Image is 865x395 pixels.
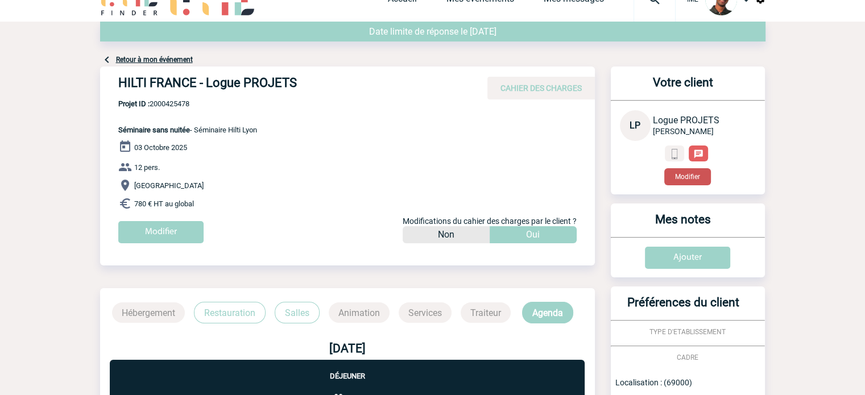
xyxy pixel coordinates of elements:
[369,26,496,37] span: Date limite de réponse le [DATE]
[134,181,204,190] span: [GEOGRAPHIC_DATA]
[134,143,187,152] span: 03 Octobre 2025
[194,302,266,323] p: Restauration
[112,302,185,323] p: Hébergement
[110,360,585,380] p: Déjeuner
[118,76,460,95] h4: HILTI FRANCE - Logue PROJETS
[653,127,714,136] span: [PERSON_NAME]
[630,120,640,131] span: LP
[615,213,751,237] h3: Mes notes
[500,84,582,93] span: CAHIER DES CHARGES
[329,302,390,323] p: Animation
[118,99,257,108] span: 2000425478
[438,226,454,243] p: Non
[645,247,730,269] input: Ajouter
[649,328,726,336] span: TYPE D'ETABLISSEMENT
[116,56,193,64] a: Retour à mon événement
[526,226,540,243] p: Oui
[669,149,680,159] img: portable.png
[522,302,573,323] p: Agenda
[399,302,452,323] p: Services
[403,217,577,226] span: Modifications du cahier des charges par le client ?
[134,199,194,208] span: 780 € HT au global
[615,76,751,100] h3: Votre client
[677,354,698,361] span: CADRE
[664,168,711,185] button: Modifier
[615,296,751,320] h3: Préférences du client
[118,221,204,243] input: Modifier
[275,302,320,323] p: Salles
[693,149,703,159] img: chat-24-px-w.png
[329,342,366,355] b: [DATE]
[118,126,190,134] span: Séminaire sans nuitée
[118,126,257,134] span: - Séminaire Hilti Lyon
[461,302,511,323] p: Traiteur
[118,99,150,108] b: Projet ID :
[134,163,160,172] span: 12 pers.
[653,115,719,126] span: Logue PROJETS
